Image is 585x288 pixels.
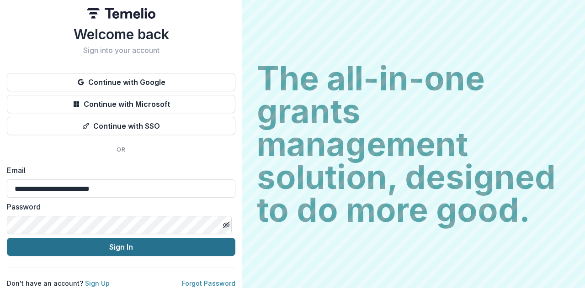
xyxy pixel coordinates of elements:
[182,279,235,287] a: Forgot Password
[87,8,155,19] img: Temelio
[7,238,235,256] button: Sign In
[219,218,234,232] button: Toggle password visibility
[7,278,110,288] p: Don't have an account?
[7,73,235,91] button: Continue with Google
[7,165,230,176] label: Email
[85,279,110,287] a: Sign Up
[7,117,235,135] button: Continue with SSO
[7,26,235,42] h1: Welcome back
[7,201,230,212] label: Password
[7,95,235,113] button: Continue with Microsoft
[7,46,235,55] h2: Sign into your account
